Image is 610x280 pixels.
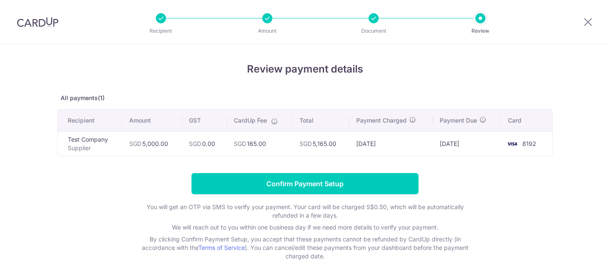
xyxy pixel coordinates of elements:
th: Card [501,109,552,132]
p: Recipient [130,27,192,35]
td: [DATE] [433,132,501,156]
p: Review [449,27,512,35]
th: Recipient [58,109,122,132]
p: By clicking Confirm Payment Setup, you accept that these payments cannot be refunded by CardUp di... [136,235,474,260]
span: CardUp Fee [234,116,267,125]
p: We will reach out to you within one business day if we need more details to verify your payment. [136,223,474,232]
td: 5,165.00 [293,132,350,156]
span: SGD [189,140,201,147]
th: Total [293,109,350,132]
span: SGD [234,140,246,147]
span: 8192 [522,140,536,147]
span: Payment Charged [356,116,407,125]
span: SGD [129,140,141,147]
p: Amount [236,27,299,35]
img: CardUp [17,17,58,27]
a: Terms of Service [198,244,245,251]
th: Amount [122,109,182,132]
td: 5,000.00 [122,132,182,156]
p: Supplier [68,144,116,152]
input: Confirm Payment Setup [191,173,419,194]
img: <span class="translation_missing" title="translation missing: en.account_steps.new_confirm_form.b... [504,139,521,149]
p: All payments(1) [57,94,553,102]
td: 165.00 [227,132,292,156]
td: Test Company [58,132,122,156]
p: You will get an OTP via SMS to verify your payment. Your card will be charged S$0.50, which will ... [136,203,474,220]
h4: Review payment details [57,62,553,77]
td: [DATE] [349,132,433,156]
th: GST [182,109,227,132]
p: Document [342,27,405,35]
span: SGD [299,140,312,147]
span: Payment Due [440,116,477,125]
td: 0.00 [182,132,227,156]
